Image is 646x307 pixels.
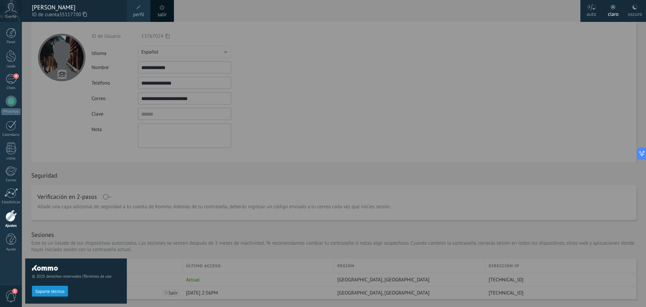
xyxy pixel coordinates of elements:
[1,224,21,228] div: Ajustes
[32,286,68,297] button: Soporte técnico
[157,11,167,19] a: salir
[32,11,120,19] span: ID de cuenta
[1,156,21,161] div: Listas
[83,274,111,279] a: Términos de uso
[586,4,596,22] div: auto
[35,289,65,294] span: Soporte técnico
[13,73,19,79] span: 4
[1,86,21,90] div: Chats
[1,109,21,115] div: WhatsApp
[32,274,120,279] span: © 2025 derechos reservados |
[32,4,120,11] div: [PERSON_NAME]
[1,247,21,252] div: Ayuda
[133,11,144,19] span: perfil
[608,4,619,22] div: claro
[1,178,21,183] div: Correo
[1,200,21,205] div: Estadísticas
[1,133,21,137] div: Calendario
[59,11,87,19] span: 35117700
[5,14,16,19] span: Cuenta
[12,288,17,294] span: 2
[628,4,642,22] div: oscuro
[32,288,68,294] a: Soporte técnico
[1,64,21,69] div: Leads
[1,40,21,44] div: Panel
